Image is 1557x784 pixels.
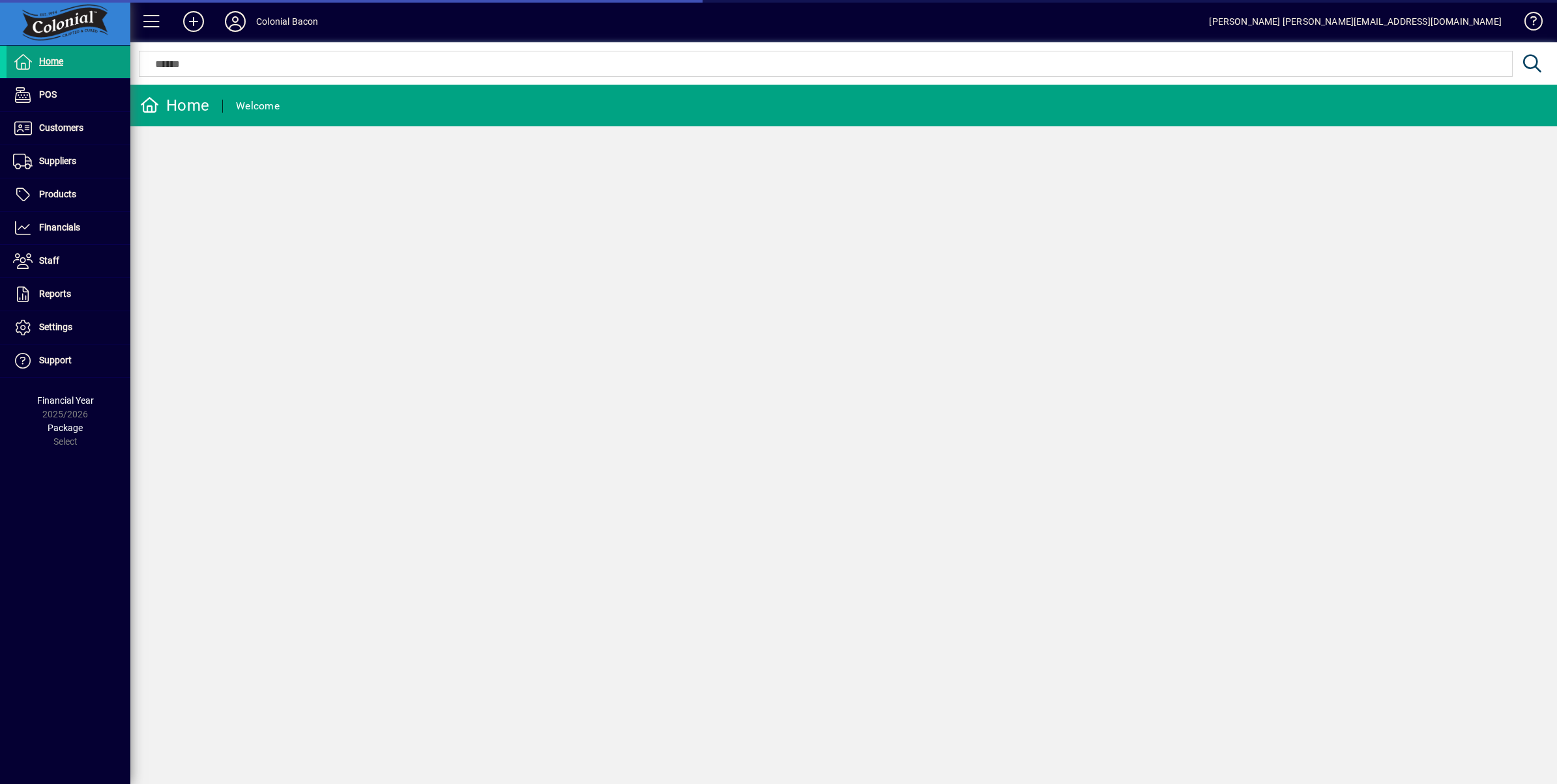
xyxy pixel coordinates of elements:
[7,278,130,311] a: Reports
[214,10,256,33] button: Profile
[39,56,63,66] span: Home
[39,322,72,332] span: Settings
[39,122,83,133] span: Customers
[39,89,57,100] span: POS
[39,222,80,232] span: Financials
[256,11,318,32] div: Colonial Bacon
[1209,11,1502,32] div: [PERSON_NAME] [PERSON_NAME][EMAIL_ADDRESS][DOMAIN_NAME]
[140,95,209,116] div: Home
[7,79,130,111] a: POS
[7,311,130,344] a: Settings
[39,288,71,299] span: Reports
[1515,3,1541,45] a: Knowledge Base
[39,189,76,199] span: Products
[39,156,76,166] span: Suppliers
[7,344,130,377] a: Support
[37,395,94,406] span: Financial Year
[39,355,72,365] span: Support
[7,212,130,244] a: Financials
[7,178,130,211] a: Products
[7,245,130,277] a: Staff
[39,255,59,266] span: Staff
[48,423,83,433] span: Package
[7,112,130,145] a: Customers
[236,96,280,117] div: Welcome
[7,145,130,178] a: Suppliers
[173,10,214,33] button: Add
